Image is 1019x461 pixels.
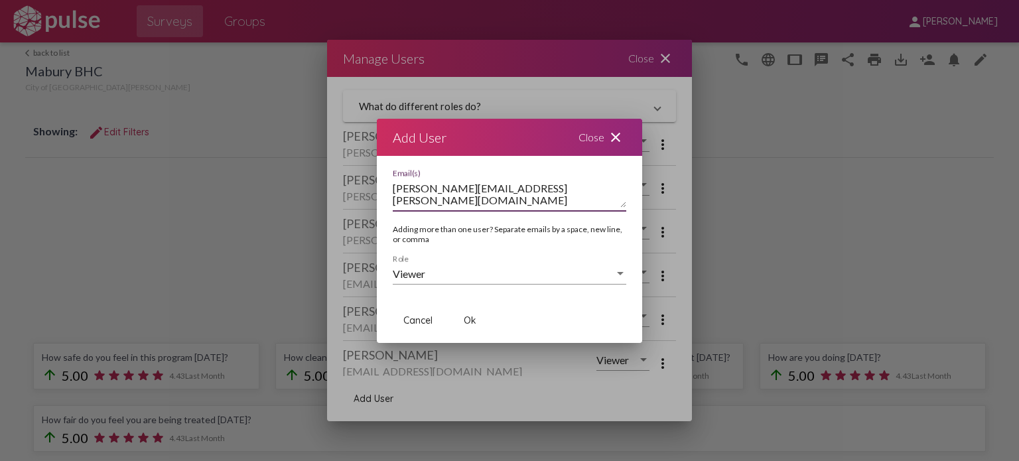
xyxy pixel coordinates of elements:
[393,127,446,148] div: Add User
[464,314,476,326] span: Ok
[393,267,425,280] span: Viewer
[393,224,626,255] div: Adding more than one user? Separate emails by a space, new line, or comma
[608,129,624,145] mat-icon: close
[448,308,491,332] button: Ok
[393,308,443,332] button: Cancel
[563,119,642,156] div: Close
[403,314,433,326] span: Cancel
